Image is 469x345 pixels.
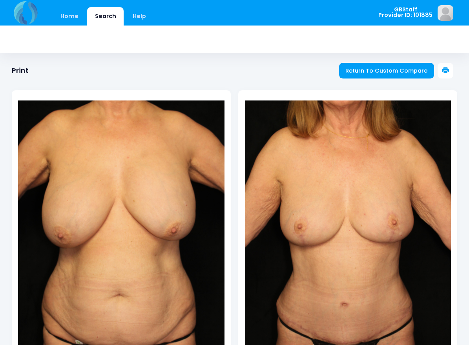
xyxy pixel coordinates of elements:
[438,5,453,21] img: image
[53,7,86,26] a: Home
[378,7,433,18] span: GBStaff Provider ID: 101885
[87,7,124,26] a: Search
[12,66,29,75] h1: Print
[345,67,427,75] span: Return To Custom Compare
[339,63,434,78] a: Return To Custom Compare
[125,7,154,26] a: Help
